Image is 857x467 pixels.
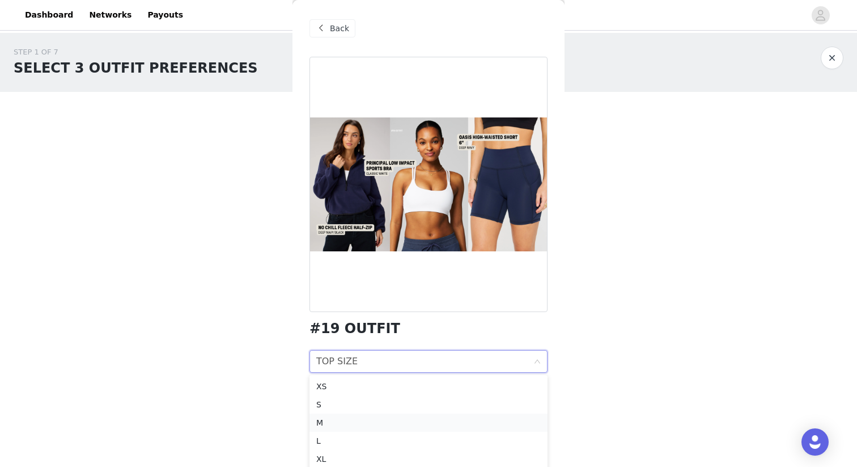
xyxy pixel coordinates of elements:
[309,321,400,336] h1: #19 OUTFIT
[316,398,541,411] div: S
[316,351,358,372] div: TOP SIZE
[815,6,826,24] div: avatar
[316,416,541,429] div: M
[316,435,541,447] div: L
[534,358,541,366] i: icon: down
[316,453,541,465] div: XL
[330,23,349,35] span: Back
[82,2,138,28] a: Networks
[14,58,258,78] h1: SELECT 3 OUTFIT PREFERENCES
[14,47,258,58] div: STEP 1 OF 7
[141,2,190,28] a: Payouts
[316,380,541,393] div: XS
[801,428,829,456] div: Open Intercom Messenger
[18,2,80,28] a: Dashboard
